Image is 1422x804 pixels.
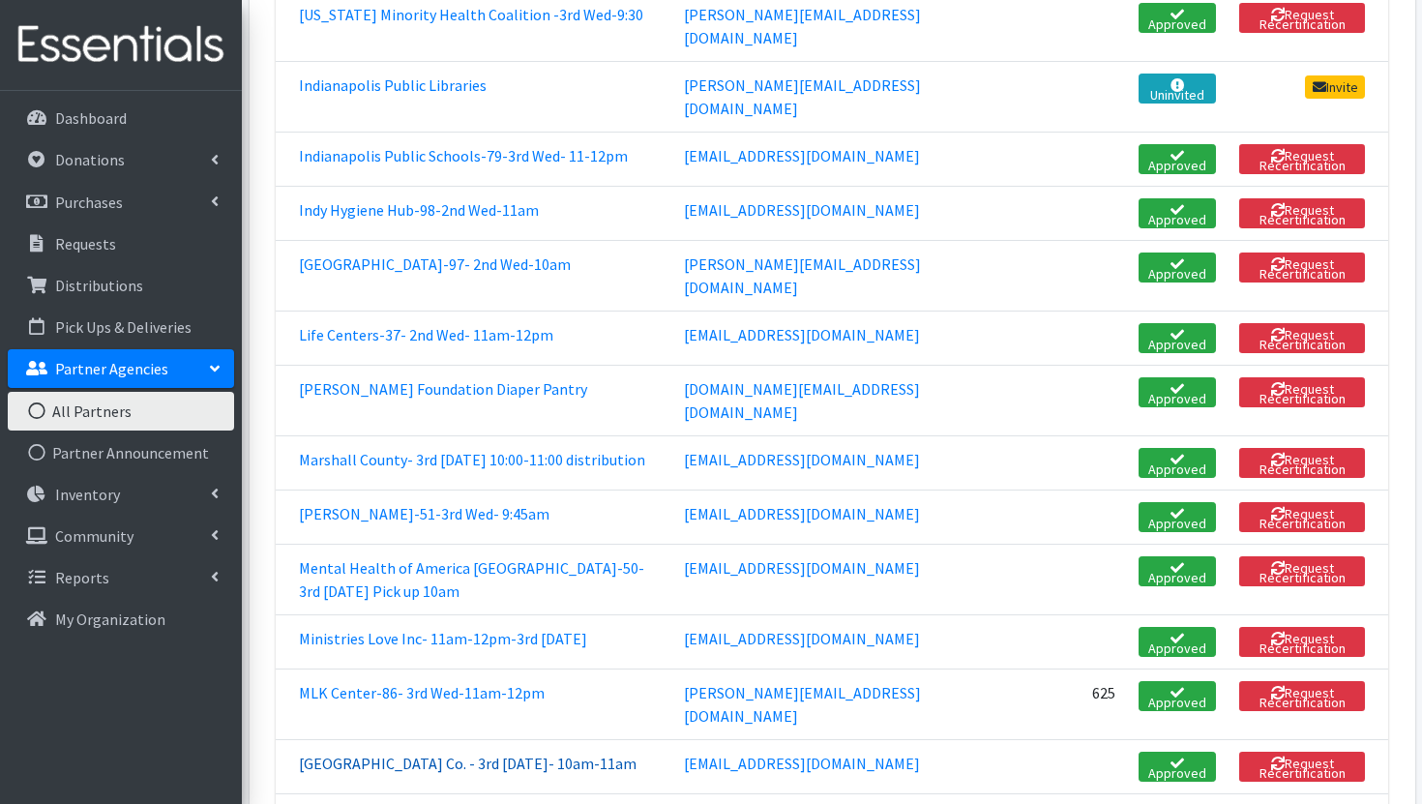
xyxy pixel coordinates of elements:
a: Purchases [8,183,234,222]
a: Uninvited [1139,74,1216,104]
a: MLK Center-86- 3rd Wed-11am-12pm [299,683,545,702]
button: Request Recertification [1239,377,1365,407]
a: Mental Health of America [GEOGRAPHIC_DATA]-50-3rd [DATE] Pick up 10am [299,558,644,601]
a: Indianapolis Public Schools-79-3rd Wed- 11-12pm [299,146,628,165]
p: Community [55,526,133,546]
button: Request Recertification [1239,502,1365,532]
a: All Partners [8,392,234,431]
button: Request Recertification [1239,627,1365,657]
a: Approved [1139,198,1216,228]
button: Request Recertification [1239,323,1365,353]
a: [PERSON_NAME]-51-3rd Wed- 9:45am [299,504,549,523]
button: Request Recertification [1239,752,1365,782]
button: Request Recertification [1239,198,1365,228]
a: [EMAIL_ADDRESS][DOMAIN_NAME] [684,504,920,523]
a: My Organization [8,600,234,639]
a: Inventory [8,475,234,514]
button: Request Recertification [1239,144,1365,174]
button: Request Recertification [1239,681,1365,711]
a: [EMAIL_ADDRESS][DOMAIN_NAME] [684,450,920,469]
a: Pick Ups & Deliveries [8,308,234,346]
a: [EMAIL_ADDRESS][DOMAIN_NAME] [684,200,920,220]
a: [PERSON_NAME][EMAIL_ADDRESS][DOMAIN_NAME] [684,683,921,726]
a: Invite [1305,75,1365,99]
a: [US_STATE] Minority Health Coalition -3rd Wed-9:30 [299,5,643,24]
a: [GEOGRAPHIC_DATA]-97- 2nd Wed-10am [299,254,571,274]
a: Approved [1139,627,1216,657]
a: [DOMAIN_NAME][EMAIL_ADDRESS][DOMAIN_NAME] [684,379,920,422]
a: Approved [1139,448,1216,478]
a: Approved [1139,502,1216,532]
a: [PERSON_NAME][EMAIL_ADDRESS][DOMAIN_NAME] [684,5,921,47]
a: Approved [1139,681,1216,711]
p: Pick Ups & Deliveries [55,317,192,337]
p: Reports [55,568,109,587]
a: Partner Announcement [8,433,234,472]
a: Approved [1139,323,1216,353]
p: Partner Agencies [55,359,168,378]
p: Inventory [55,485,120,504]
p: Dashboard [55,108,127,128]
a: Life Centers-37- 2nd Wed- 11am-12pm [299,325,553,344]
a: [PERSON_NAME] Foundation Diaper Pantry [299,379,587,399]
a: Approved [1139,3,1216,33]
a: Approved [1139,556,1216,586]
a: Approved [1139,144,1216,174]
p: Donations [55,150,125,169]
a: [EMAIL_ADDRESS][DOMAIN_NAME] [684,146,920,165]
p: Purchases [55,193,123,212]
a: Approved [1139,377,1216,407]
a: [PERSON_NAME][EMAIL_ADDRESS][DOMAIN_NAME] [684,254,921,297]
button: Request Recertification [1239,253,1365,283]
a: Marshall County- 3rd [DATE] 10:00-11:00 distribution [299,450,645,469]
button: Request Recertification [1239,448,1365,478]
a: [GEOGRAPHIC_DATA] Co. - 3rd [DATE]- 10am-11am [299,754,637,773]
a: [EMAIL_ADDRESS][DOMAIN_NAME] [684,754,920,773]
button: Request Recertification [1239,556,1365,586]
p: Requests [55,234,116,253]
p: My Organization [55,610,165,629]
a: [PERSON_NAME][EMAIL_ADDRESS][DOMAIN_NAME] [684,75,921,118]
a: Approved [1139,253,1216,283]
a: Reports [8,558,234,597]
a: Dashboard [8,99,234,137]
a: [EMAIL_ADDRESS][DOMAIN_NAME] [684,325,920,344]
a: Partner Agencies [8,349,234,388]
a: [EMAIL_ADDRESS][DOMAIN_NAME] [684,558,920,578]
a: Requests [8,224,234,263]
a: Indy Hygiene Hub-98-2nd Wed-11am [299,200,539,220]
a: Donations [8,140,234,179]
a: Indianapolis Public Libraries [299,75,487,95]
a: Ministries Love Inc- 11am-12pm-3rd [DATE] [299,629,587,648]
a: Community [8,517,234,555]
td: 625 [1059,669,1127,739]
a: Distributions [8,266,234,305]
p: Distributions [55,276,143,295]
img: HumanEssentials [8,13,234,77]
button: Request Recertification [1239,3,1365,33]
a: [EMAIL_ADDRESS][DOMAIN_NAME] [684,629,920,648]
a: Approved [1139,752,1216,782]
